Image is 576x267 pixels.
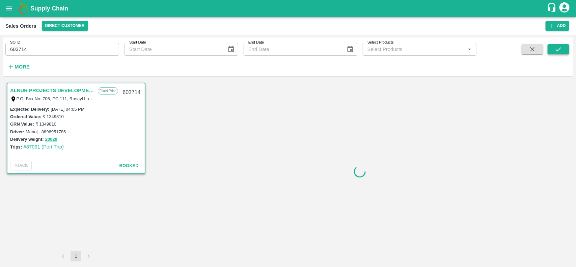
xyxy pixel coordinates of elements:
label: ₹ 1349810 [35,122,56,127]
nav: pagination navigation [57,251,95,262]
input: End Date [244,43,341,56]
strong: More [15,64,30,70]
button: Choose date [344,43,357,56]
label: SO ID [10,40,20,45]
label: Delivery weight: [10,137,44,142]
label: GRN Value: [10,122,34,127]
label: [DATE] 04:05 PM [51,107,84,112]
input: Enter SO ID [5,43,119,56]
label: Manoj - 8896951786 [26,129,66,134]
label: End Date [248,40,264,45]
label: Driver: [10,129,24,134]
input: Select Products [365,45,463,54]
span: Booked [119,163,139,168]
a: Supply Chain [30,4,547,13]
label: Select Products [367,40,394,45]
b: Supply Chain [30,5,68,12]
button: page 1 [71,251,81,262]
button: Select DC [42,21,88,31]
button: open drawer [1,1,17,16]
label: Ordered Value: [10,114,41,119]
input: Start Date [125,43,222,56]
label: P.O. Box No: 706, PC 111, Rusayl Logistic Area, [GEOGRAPHIC_DATA], [GEOGRAPHIC_DATA], [GEOGRAPHIC... [17,96,304,101]
label: Expected Delivery : [10,107,49,112]
label: Start Date [129,40,146,45]
div: customer-support [547,2,558,15]
button: 20020 [45,136,57,143]
button: Add [546,21,569,31]
button: More [5,61,31,73]
div: 603714 [118,85,144,101]
a: #87091 (Port Trip) [23,144,64,150]
p: Fixed Price [98,87,118,95]
label: Trips: [10,144,22,150]
button: Open [465,45,474,54]
a: ALNUR PROJECTS DEVELOPMENT [10,86,94,95]
div: Sales Orders [5,22,36,30]
button: Choose date [225,43,238,56]
div: account of current user [558,1,571,16]
img: logo [17,2,30,15]
label: ₹ 1349810 [43,114,63,119]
